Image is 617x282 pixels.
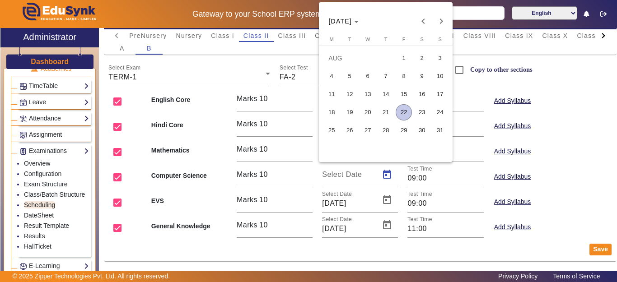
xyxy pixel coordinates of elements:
button: 22 August 2025 [395,103,413,121]
button: 25 August 2025 [323,121,341,139]
span: 22 [396,104,412,120]
button: 6 August 2025 [359,67,377,85]
button: 19 August 2025 [341,103,359,121]
span: 16 [414,86,430,102]
span: 23 [414,104,430,120]
span: 17 [432,86,448,102]
span: 11 [323,86,340,102]
span: 15 [396,86,412,102]
span: S [421,37,424,42]
button: 17 August 2025 [431,85,449,103]
button: 4 August 2025 [323,67,341,85]
span: T [348,37,351,42]
button: 23 August 2025 [413,103,431,121]
button: 31 August 2025 [431,121,449,139]
button: 29 August 2025 [395,121,413,139]
span: 2 [414,50,430,66]
span: 21 [378,104,394,120]
button: 27 August 2025 [359,121,377,139]
span: 10 [432,68,448,84]
button: 11 August 2025 [323,85,341,103]
span: [DATE] [328,18,352,25]
span: 12 [341,86,358,102]
span: 18 [323,104,340,120]
button: 21 August 2025 [377,103,395,121]
button: 3 August 2025 [431,49,449,67]
span: 24 [432,104,448,120]
span: 20 [360,104,376,120]
button: 9 August 2025 [413,67,431,85]
span: 28 [378,122,394,139]
span: 31 [432,122,448,139]
button: 28 August 2025 [377,121,395,139]
button: 16 August 2025 [413,85,431,103]
button: 18 August 2025 [323,103,341,121]
span: T [384,37,388,42]
span: W [365,37,370,42]
span: 25 [323,122,340,139]
button: 30 August 2025 [413,121,431,139]
button: 24 August 2025 [431,103,449,121]
span: 19 [341,104,358,120]
button: 2 August 2025 [413,49,431,67]
span: 14 [378,86,394,102]
span: M [330,37,334,42]
button: Next month [432,12,450,30]
span: 29 [396,122,412,139]
span: 27 [360,122,376,139]
button: 13 August 2025 [359,85,377,103]
button: Choose month and year [325,13,362,29]
button: 1 August 2025 [395,49,413,67]
span: 26 [341,122,358,139]
button: 26 August 2025 [341,121,359,139]
button: Previous month [414,12,432,30]
button: 7 August 2025 [377,67,395,85]
button: 20 August 2025 [359,103,377,121]
button: 12 August 2025 [341,85,359,103]
span: 3 [432,50,448,66]
span: 8 [396,68,412,84]
button: 8 August 2025 [395,67,413,85]
span: 13 [360,86,376,102]
button: 14 August 2025 [377,85,395,103]
span: S [439,37,442,42]
span: 7 [378,68,394,84]
span: 1 [396,50,412,66]
button: 5 August 2025 [341,67,359,85]
span: 6 [360,68,376,84]
span: 5 [341,68,358,84]
button: 10 August 2025 [431,67,449,85]
td: AUG [323,49,395,67]
button: 15 August 2025 [395,85,413,103]
span: 4 [323,68,340,84]
span: F [402,37,406,42]
span: 9 [414,68,430,84]
span: 30 [414,122,430,139]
